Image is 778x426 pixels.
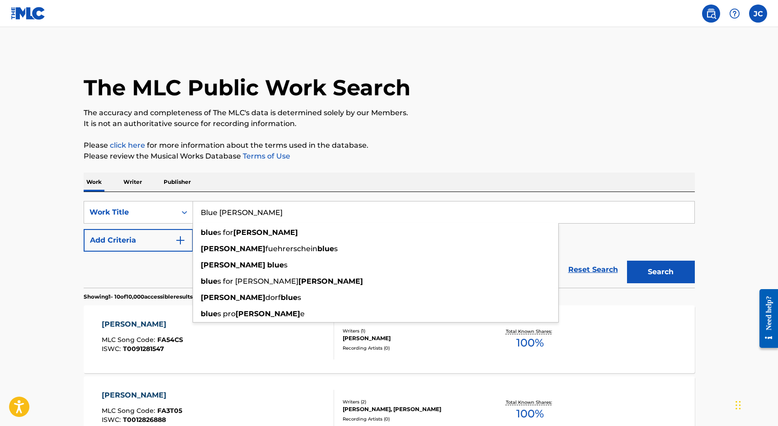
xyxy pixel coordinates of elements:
[506,399,554,406] p: Total Known Shares:
[343,345,479,351] div: Recording Artists ( 0 )
[201,277,217,286] strong: blue
[334,244,338,253] span: s
[749,5,767,23] div: User Menu
[201,261,265,269] strong: [PERSON_NAME]
[702,5,720,23] a: Public Search
[343,416,479,422] div: Recording Artists ( 0 )
[161,173,193,192] p: Publisher
[84,173,104,192] p: Work
[233,228,298,237] strong: [PERSON_NAME]
[121,173,145,192] p: Writer
[217,277,298,286] span: s for [PERSON_NAME]
[84,140,695,151] p: Please for more information about the terms used in the database.
[157,336,183,344] span: FA54CS
[343,398,479,405] div: Writers ( 2 )
[317,244,334,253] strong: blue
[281,293,297,302] strong: blue
[298,277,363,286] strong: [PERSON_NAME]
[343,405,479,413] div: [PERSON_NAME], [PERSON_NAME]
[201,244,265,253] strong: [PERSON_NAME]
[267,261,284,269] strong: blue
[102,390,182,401] div: [PERSON_NAME]
[297,293,301,302] span: s
[753,282,778,355] iframe: Resource Center
[516,335,544,351] span: 100 %
[102,345,123,353] span: ISWC :
[84,151,695,162] p: Please review the Musical Works Database
[516,406,544,422] span: 100 %
[506,328,554,335] p: Total Known Shares:
[84,293,231,301] p: Showing 1 - 10 of 10,000 accessible results (Total 118,020 )
[84,229,193,252] button: Add Criteria
[300,309,305,318] span: e
[201,228,217,237] strong: blue
[265,244,317,253] span: fuehrerschein
[102,407,157,415] span: MLC Song Code :
[201,293,265,302] strong: [PERSON_NAME]
[564,260,622,280] a: Reset Search
[123,345,164,353] span: T0091281547
[11,7,46,20] img: MLC Logo
[102,336,157,344] span: MLC Song Code :
[201,309,217,318] strong: blue
[175,235,186,246] img: 9d2ae6d4665cec9f34b9.svg
[241,152,290,160] a: Terms of Use
[729,8,740,19] img: help
[102,416,123,424] span: ISWC :
[265,293,281,302] span: dorf
[157,407,182,415] span: FA3T05
[706,8,717,19] img: search
[84,305,695,373] a: [PERSON_NAME]MLC Song Code:FA54CSISWC:T0091281547Writers (1)[PERSON_NAME]Recording Artists (0)Tot...
[102,319,183,330] div: [PERSON_NAME]
[627,261,695,283] button: Search
[123,416,166,424] span: T0012826888
[343,328,479,334] div: Writers ( 1 )
[84,201,695,288] form: Search Form
[84,118,695,129] p: It is not an authoritative source for recording information.
[84,108,695,118] p: The accuracy and completeness of The MLC's data is determined solely by our Members.
[736,392,741,419] div: Drag
[343,334,479,342] div: [PERSON_NAME]
[217,309,236,318] span: s pro
[84,74,410,101] h1: The MLC Public Work Search
[733,383,778,426] iframe: Chat Widget
[110,141,145,150] a: click here
[236,309,300,318] strong: [PERSON_NAME]
[284,261,288,269] span: s
[90,207,171,218] div: Work Title
[726,5,744,23] div: Help
[217,228,233,237] span: s for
